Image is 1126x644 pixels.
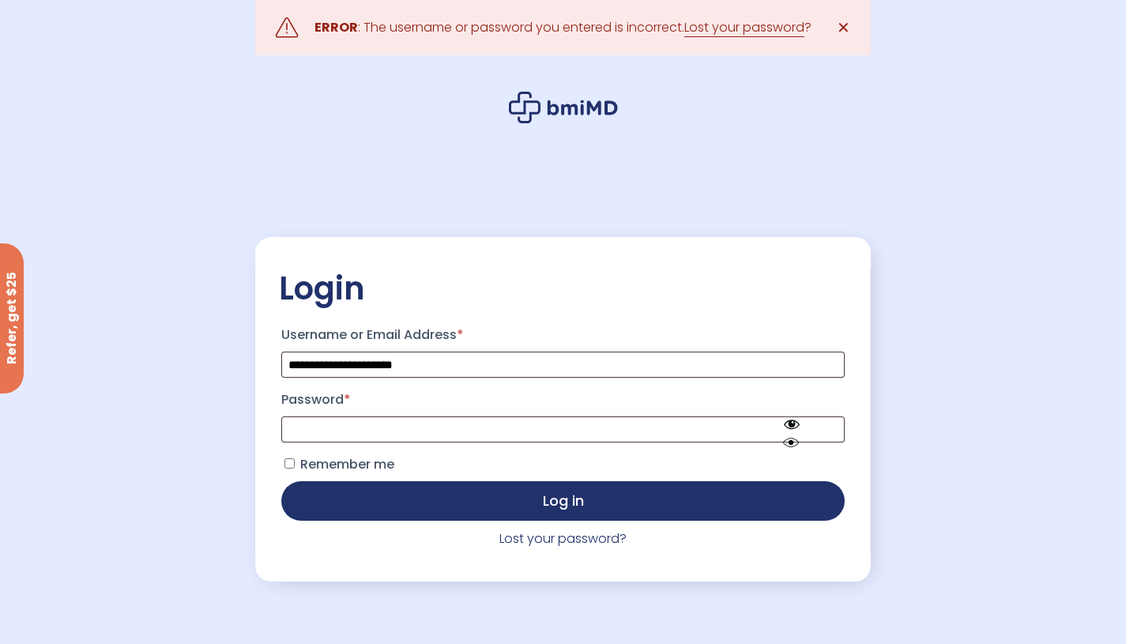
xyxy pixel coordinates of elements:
button: Hide password [748,402,836,457]
div: : The username or password you entered is incorrect. ? [314,17,812,39]
span: Remember me [300,455,394,473]
label: Username or Email Address [281,322,845,348]
label: Password [281,387,845,412]
input: Remember me [284,458,295,469]
a: Lost your password [684,18,804,37]
button: Log in [281,481,845,521]
strong: ERROR [314,18,358,36]
a: ✕ [827,12,859,43]
span: ✕ [837,17,850,39]
h2: Login [279,269,847,308]
a: Lost your password? [499,529,627,548]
